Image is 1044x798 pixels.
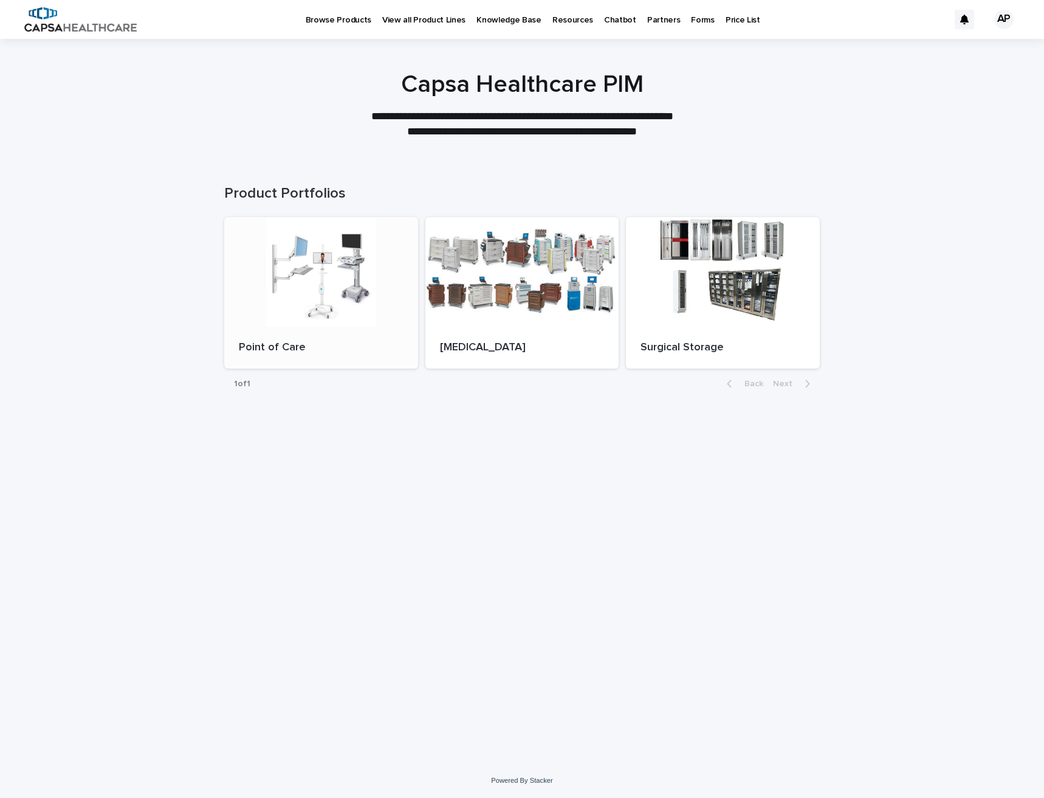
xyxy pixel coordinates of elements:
h1: Capsa Healthcare PIM [224,70,820,99]
button: Next [768,378,820,389]
span: Next [773,380,800,388]
img: B5p4sRfuTuC72oLToeu7 [24,7,137,32]
button: Back [717,378,768,389]
p: Surgical Storage [640,341,805,355]
p: Point of Care [239,341,404,355]
a: [MEDICAL_DATA] [425,217,619,369]
a: Point of Care [224,217,418,369]
p: [MEDICAL_DATA] [440,341,605,355]
h1: Product Portfolios [224,185,820,203]
a: Surgical Storage [626,217,820,369]
div: AP [994,10,1014,29]
p: 1 of 1 [224,369,260,399]
a: Powered By Stacker [491,777,552,784]
span: Back [737,380,763,388]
